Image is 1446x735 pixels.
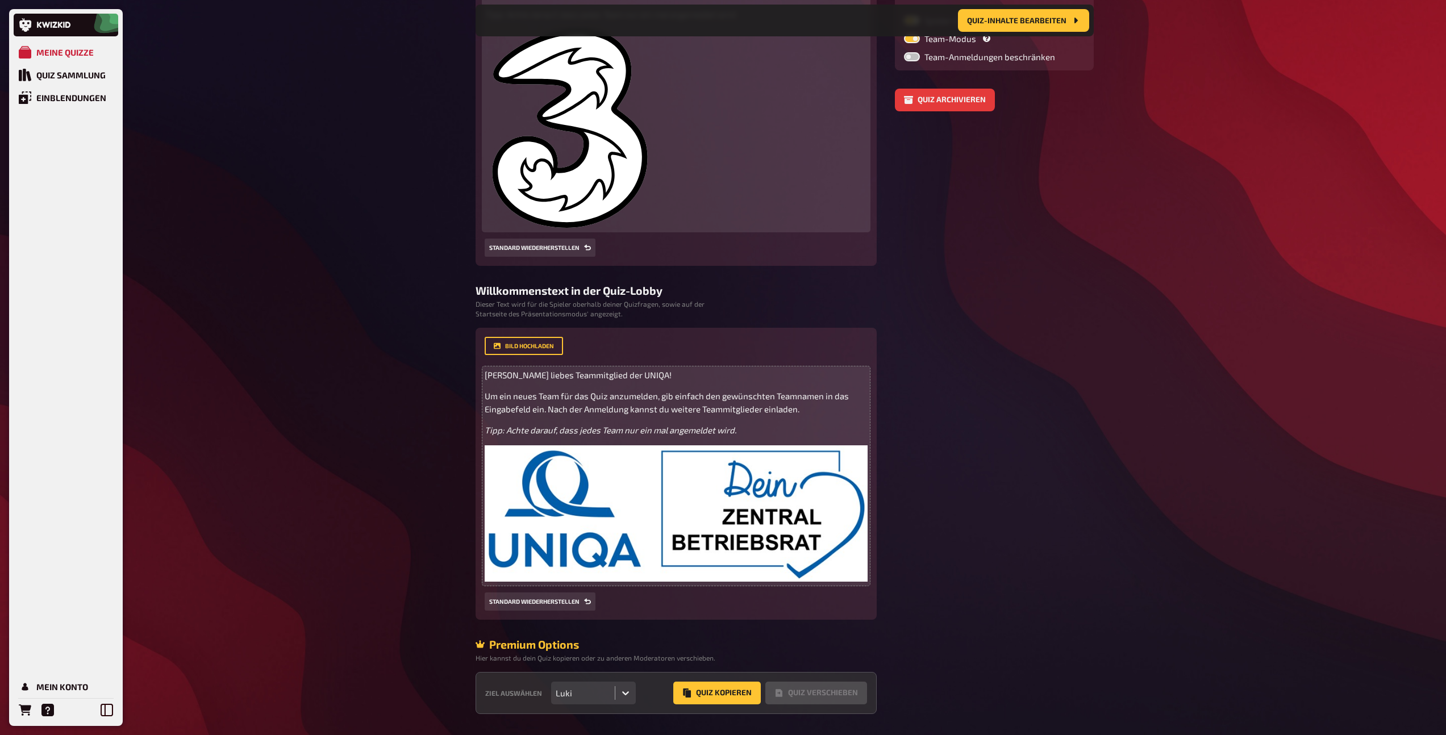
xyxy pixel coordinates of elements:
[14,86,118,109] a: Einblendungen
[485,445,868,582] img: Logo aktuell ZBR
[485,370,672,380] span: [PERSON_NAME] liebes Teammitglied der UNIQA!
[485,690,542,696] label: Ziel auswählen
[485,391,851,414] span: Um ein neues Team für das Quiz anzumelden, gib einfach den gewünschten Teamnamen in das Eingabefe...
[485,592,595,611] button: Standard wiederherstellen
[14,675,118,698] a: Mein Konto
[556,688,611,698] div: Luki
[14,64,118,86] a: Quiz Sammlung
[958,9,1089,32] button: Quiz-Inhalte bearbeiten
[765,682,867,704] button: Quiz Verschieben
[967,16,1066,24] span: Quiz-Inhalte bearbeiten
[36,93,106,103] div: Einblendungen
[476,653,716,663] small: Hier kannst du dein Quiz kopieren oder zu anderen Moderatoren verschieben.
[485,425,736,435] span: Tipp: Achte darauf, dass jedes Team nur ein mal angemeldet wird.
[36,682,88,692] div: Mein Konto
[485,337,563,355] button: Bild hochladen
[904,52,1055,61] label: Team-Anmeldungen beschränken
[895,89,995,111] button: Quiz archivieren
[36,47,94,57] div: Meine Quizze
[904,34,993,43] label: Team-Modus
[36,70,106,80] div: Quiz Sammlung
[476,638,877,651] div: Premium Options
[485,239,595,257] button: Standard wiederherstellen
[485,29,655,228] img: Datei:Drei-Logo.svg – Wikipedia
[14,41,118,64] a: Meine Quizze
[14,699,36,721] a: Bestellungen
[476,284,877,297] h3: Willkommenstext in der Quiz-Lobby
[673,682,761,704] button: Quiz Kopieren
[36,699,59,721] a: Hilfe
[476,299,716,319] small: Dieser Text wird für die Spieler oberhalb deiner Quizfragen, sowie auf der Startseite des Präsent...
